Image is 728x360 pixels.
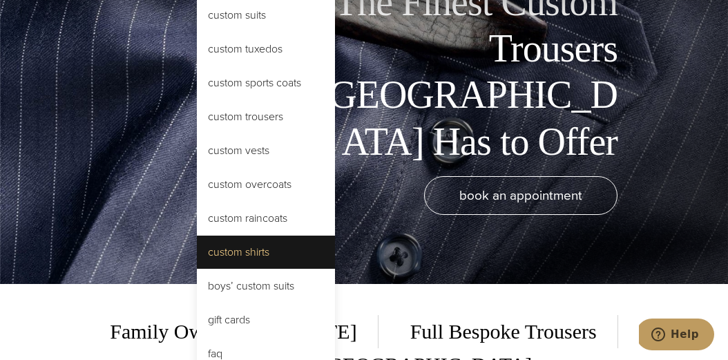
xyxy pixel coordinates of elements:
a: Custom Shirts [197,236,335,269]
a: Custom Sports Coats [197,66,335,100]
a: Custom Vests [197,134,335,167]
a: Custom Raincoats [197,202,335,235]
a: Custom Overcoats [197,168,335,201]
a: Custom Tuxedos [197,32,335,66]
iframe: Opens a widget where you can chat to one of our agents [639,319,714,353]
a: Gift Cards [197,303,335,337]
span: Family Owned Since [DATE] [110,315,378,348]
span: book an appointment [459,185,582,205]
a: Custom Trousers [197,100,335,133]
a: Boys’ Custom Suits [197,269,335,303]
a: book an appointment [424,176,617,215]
span: Full Bespoke Trousers [390,315,618,348]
